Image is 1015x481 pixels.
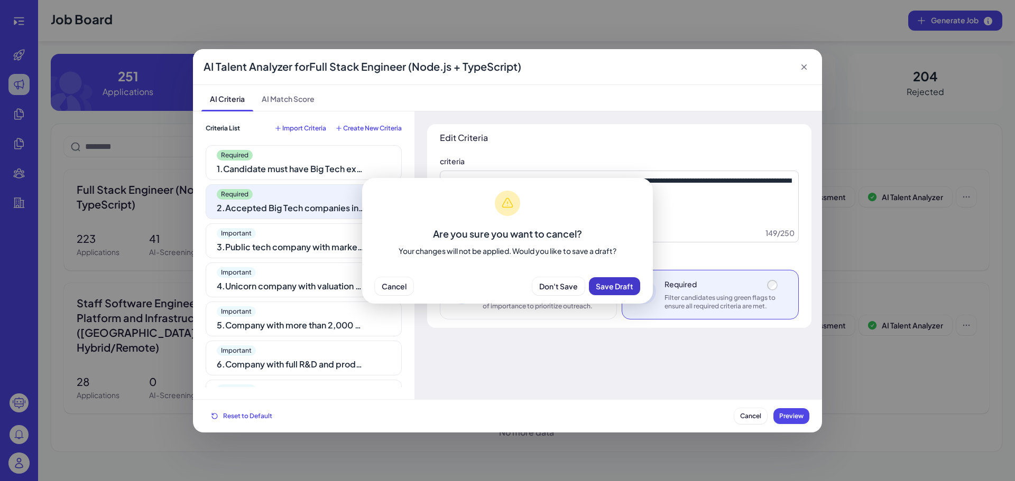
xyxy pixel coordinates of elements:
button: Cancel [375,277,413,295]
span: Cancel [382,281,407,291]
div: Are you sure you want to cancel? [433,227,582,241]
span: Save Draft [596,281,633,291]
span: Don't Save [539,281,578,291]
div: Your changes will not be applied. Would you like to save a draft? [399,246,616,256]
button: Save Draft [589,277,640,295]
button: Don't Save [532,277,585,295]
